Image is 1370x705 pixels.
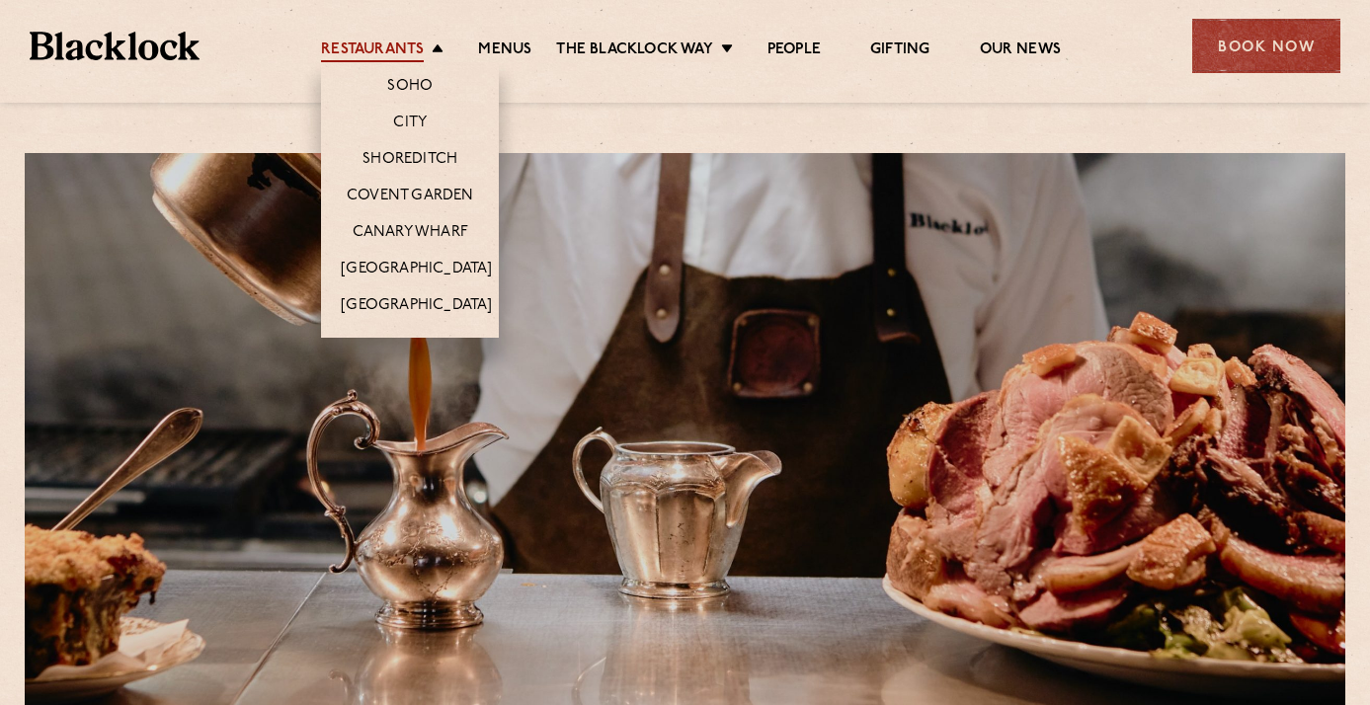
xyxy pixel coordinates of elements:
a: Restaurants [321,40,424,62]
a: People [767,40,821,62]
img: BL_Textured_Logo-footer-cropped.svg [30,32,200,60]
a: Covent Garden [347,187,474,208]
a: Shoreditch [363,150,457,172]
a: Gifting [870,40,929,62]
a: Our News [980,40,1062,62]
a: Soho [387,77,433,99]
a: [GEOGRAPHIC_DATA] [341,296,492,318]
a: Canary Wharf [353,223,468,245]
a: The Blacklock Way [556,40,712,62]
a: [GEOGRAPHIC_DATA] [341,260,492,281]
a: City [393,114,427,135]
a: Menus [478,40,531,62]
div: Book Now [1192,19,1340,73]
